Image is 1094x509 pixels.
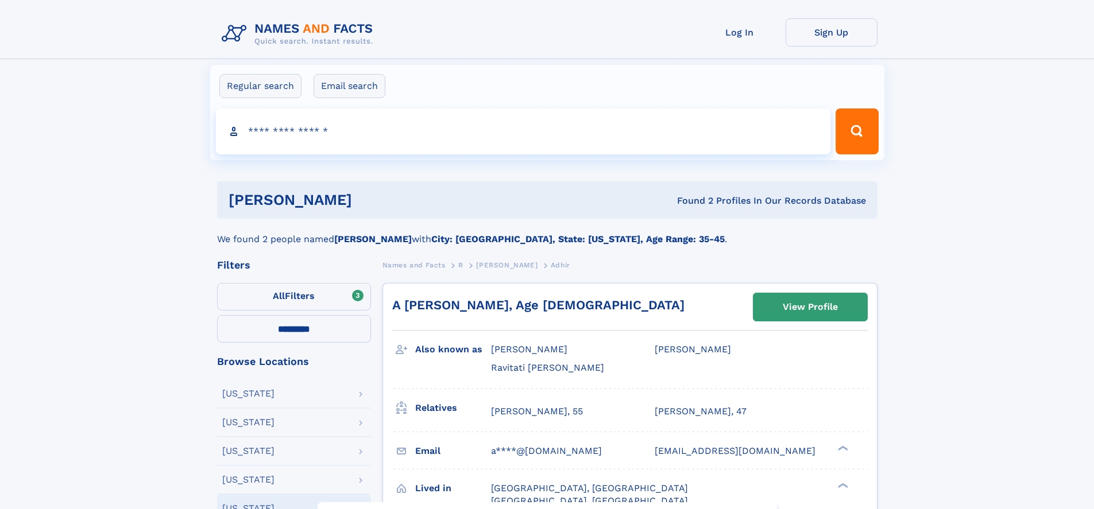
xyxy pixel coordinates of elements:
[458,261,463,269] span: R
[515,195,866,207] div: Found 2 Profiles In Our Records Database
[217,18,382,49] img: Logo Names and Facts
[431,234,725,244] b: City: [GEOGRAPHIC_DATA], State: [US_STATE], Age Range: 35-45
[783,294,838,320] div: View Profile
[219,74,301,98] label: Regular search
[491,405,583,418] a: [PERSON_NAME], 55
[217,283,371,310] label: Filters
[491,344,567,355] span: [PERSON_NAME]
[216,108,831,154] input: search input
[415,340,491,359] h3: Also known as
[491,483,688,494] span: [GEOGRAPHIC_DATA], [GEOGRAPHIC_DATA]
[415,441,491,461] h3: Email
[273,290,285,301] span: All
[382,258,446,272] a: Names and Facts
[458,258,463,272] a: R
[491,362,604,373] span: Ravitati [PERSON_NAME]
[551,261,570,269] span: Adhir
[786,18,877,46] a: Sign Up
[217,260,371,270] div: Filters
[655,445,815,456] span: [EMAIL_ADDRESS][DOMAIN_NAME]
[655,405,747,418] a: [PERSON_NAME], 47
[222,446,275,456] div: [US_STATE]
[415,479,491,498] h3: Lived in
[415,398,491,418] h3: Relatives
[836,108,878,154] button: Search Button
[476,261,538,269] span: [PERSON_NAME]
[222,475,275,484] div: [US_STATE]
[835,481,849,489] div: ❯
[217,356,371,367] div: Browse Locations
[222,389,275,398] div: [US_STATE]
[392,298,685,312] a: A [PERSON_NAME], Age [DEMOGRAPHIC_DATA]
[694,18,786,46] a: Log In
[476,258,538,272] a: [PERSON_NAME]
[655,344,731,355] span: [PERSON_NAME]
[753,293,867,321] a: View Profile
[217,219,877,246] div: We found 2 people named with .
[229,193,515,207] h1: [PERSON_NAME]
[835,444,849,452] div: ❯
[314,74,385,98] label: Email search
[491,495,688,506] span: [GEOGRAPHIC_DATA], [GEOGRAPHIC_DATA]
[222,418,275,427] div: [US_STATE]
[334,234,412,244] b: [PERSON_NAME]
